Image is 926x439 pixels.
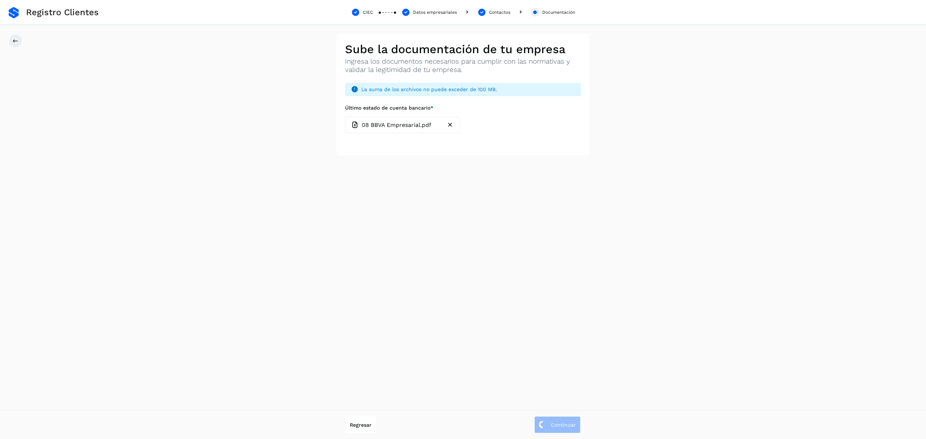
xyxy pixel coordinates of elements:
[361,86,575,93] span: La suma de los archivos no puede exceder de 100 MB.
[26,7,99,18] span: Registro Clientes
[362,122,431,128] p: 08 BBVA Empresarial.pdf
[345,57,581,74] p: Ingresa los documentos necesarios para cumplir con las normativas y validar la legitimidad de tu ...
[489,9,510,16] div: Contactos
[350,422,371,427] span: Regresar
[534,416,581,433] button: Continuar
[542,9,575,16] div: Documentación
[345,416,376,433] button: Regresar
[345,105,460,111] label: Último estado de cuenta bancario
[551,422,576,427] span: Continuar
[413,9,457,16] div: Datos empresariales
[446,121,454,128] button: 08 BBVA Empresarial.pdf
[345,42,581,56] h2: Sube la documentación de tu empresa
[363,9,373,16] div: CIEC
